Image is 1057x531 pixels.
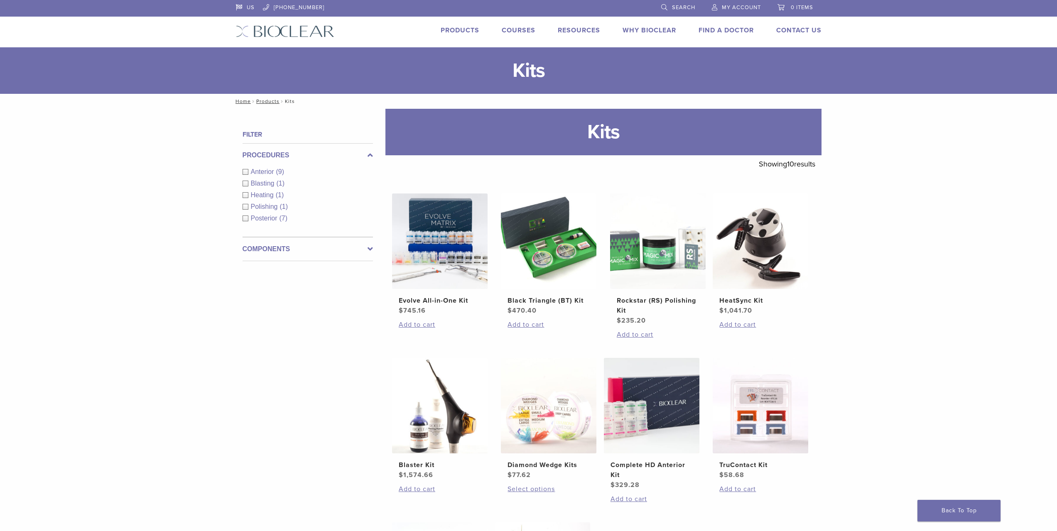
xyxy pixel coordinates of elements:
[508,306,512,315] span: $
[617,316,646,325] bdi: 235.20
[233,98,251,104] a: Home
[917,500,1001,521] a: Back To Top
[508,484,590,494] a: Select options for “Diamond Wedge Kits”
[712,193,809,316] a: HeatSync KitHeatSync Kit $1,041.70
[399,306,426,315] bdi: 745.16
[441,26,479,34] a: Products
[610,193,706,289] img: Rockstar (RS) Polishing Kit
[508,306,537,315] bdi: 470.40
[392,358,488,453] img: Blaster Kit
[508,460,590,470] h2: Diamond Wedge Kits
[399,320,481,330] a: Add to cart: “Evolve All-in-One Kit”
[500,193,597,316] a: Black Triangle (BT) KitBlack Triangle (BT) Kit $470.40
[719,296,802,306] h2: HeatSync Kit
[256,98,280,104] a: Products
[243,130,373,139] h4: Filter
[611,460,693,480] h2: Complete HD Anterior Kit
[385,109,822,155] h1: Kits
[508,471,531,479] bdi: 77.62
[251,203,280,210] span: Polishing
[699,26,754,34] a: Find A Doctor
[611,481,640,489] bdi: 329.28
[502,26,535,34] a: Courses
[243,150,373,160] label: Procedures
[719,306,752,315] bdi: 1,041.70
[712,358,809,480] a: TruContact KitTruContact Kit $58.68
[713,193,808,289] img: HeatSync Kit
[719,484,802,494] a: Add to cart: “TruContact Kit”
[791,4,813,11] span: 0 items
[713,358,808,453] img: TruContact Kit
[399,471,403,479] span: $
[399,296,481,306] h2: Evolve All-in-One Kit
[719,460,802,470] h2: TruContact Kit
[787,159,794,169] span: 10
[501,193,596,289] img: Black Triangle (BT) Kit
[251,215,280,222] span: Posterior
[280,99,285,103] span: /
[617,316,621,325] span: $
[276,191,284,198] span: (1)
[501,358,596,453] img: Diamond Wedge Kits
[611,481,615,489] span: $
[280,203,288,210] span: (1)
[719,306,724,315] span: $
[392,193,488,289] img: Evolve All-in-One Kit
[508,320,590,330] a: Add to cart: “Black Triangle (BT) Kit”
[722,4,761,11] span: My Account
[617,296,699,316] h2: Rockstar (RS) Polishing Kit
[719,471,724,479] span: $
[399,306,403,315] span: $
[611,494,693,504] a: Add to cart: “Complete HD Anterior Kit”
[280,215,288,222] span: (7)
[392,193,488,316] a: Evolve All-in-One KitEvolve All-in-One Kit $745.16
[558,26,600,34] a: Resources
[276,168,284,175] span: (9)
[623,26,676,34] a: Why Bioclear
[759,155,815,173] p: Showing results
[276,180,284,187] span: (1)
[719,320,802,330] a: Add to cart: “HeatSync Kit”
[243,244,373,254] label: Components
[399,460,481,470] h2: Blaster Kit
[508,471,512,479] span: $
[672,4,695,11] span: Search
[399,484,481,494] a: Add to cart: “Blaster Kit”
[508,296,590,306] h2: Black Triangle (BT) Kit
[392,358,488,480] a: Blaster KitBlaster Kit $1,574.66
[617,330,699,340] a: Add to cart: “Rockstar (RS) Polishing Kit”
[610,193,706,325] a: Rockstar (RS) Polishing KitRockstar (RS) Polishing Kit $235.20
[251,180,277,187] span: Blasting
[230,94,828,109] nav: Kits
[603,358,700,490] a: Complete HD Anterior KitComplete HD Anterior Kit $329.28
[251,99,256,103] span: /
[236,25,334,37] img: Bioclear
[776,26,822,34] a: Contact Us
[399,471,433,479] bdi: 1,574.66
[719,471,744,479] bdi: 58.68
[251,191,276,198] span: Heating
[251,168,276,175] span: Anterior
[604,358,699,453] img: Complete HD Anterior Kit
[500,358,597,480] a: Diamond Wedge KitsDiamond Wedge Kits $77.62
